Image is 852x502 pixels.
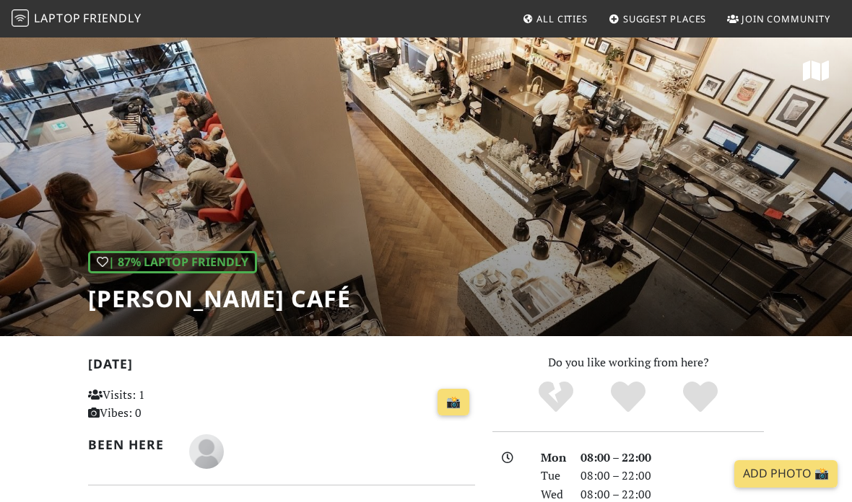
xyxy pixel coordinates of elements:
div: 08:00 – 22:00 [572,449,773,467]
div: Definitely! [664,379,736,415]
span: Friendly [83,10,141,26]
h2: Been here [88,437,172,452]
span: Laptop [34,10,81,26]
p: Do you like working from here? [492,353,764,372]
img: LaptopFriendly [12,9,29,27]
a: Join Community [721,6,836,32]
div: No [520,379,592,415]
span: Suggest Places [623,12,707,25]
h1: [PERSON_NAME] Café [88,285,351,312]
div: Tue [532,467,573,485]
a: LaptopFriendly LaptopFriendly [12,6,142,32]
span: All Cities [536,12,588,25]
a: 📸 [438,389,469,416]
div: Yes [592,379,664,415]
span: Max Visscher [189,442,224,458]
img: blank-535327c66bd565773addf3077783bbfce4b00ec00e9fd257753287c682c7fa38.png [189,434,224,469]
p: Visits: 1 Vibes: 0 [88,386,206,423]
a: Add Photo 📸 [734,460,838,488]
h2: [DATE] [88,356,475,377]
span: Join Community [742,12,830,25]
a: All Cities [516,6,594,32]
div: 08:00 – 22:00 [572,467,773,485]
a: Suggest Places [603,6,713,32]
div: Mon [532,449,573,467]
div: | 87% Laptop Friendly [88,251,257,274]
